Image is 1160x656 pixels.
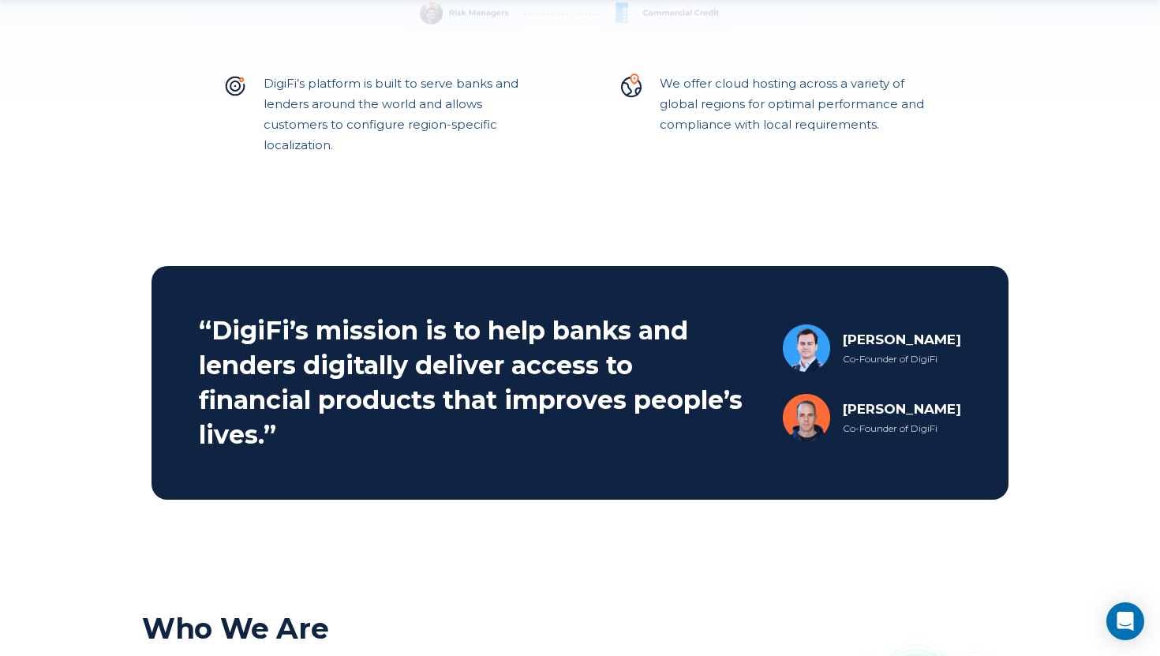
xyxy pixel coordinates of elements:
[843,352,961,366] div: Co-Founder of DigiFi
[783,394,830,441] img: Brad Vanderstarren Avatar
[660,73,937,156] p: We offer cloud hosting across a variety of global regions for optimal performance and compliance ...
[843,399,961,418] div: [PERSON_NAME]
[199,313,748,452] h2: “DigiFi’s mission is to help banks and lenders digitally deliver access to financial products tha...
[264,73,541,156] p: DigiFi’s platform is built to serve banks and lenders around the world and allows customers to co...
[142,610,754,647] h2: Who We Are
[783,324,830,372] img: Joshua Jersey Avatar
[843,422,961,436] div: Co-Founder of DigiFi
[843,330,961,349] div: [PERSON_NAME]
[1106,602,1144,640] div: Open Intercom Messenger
